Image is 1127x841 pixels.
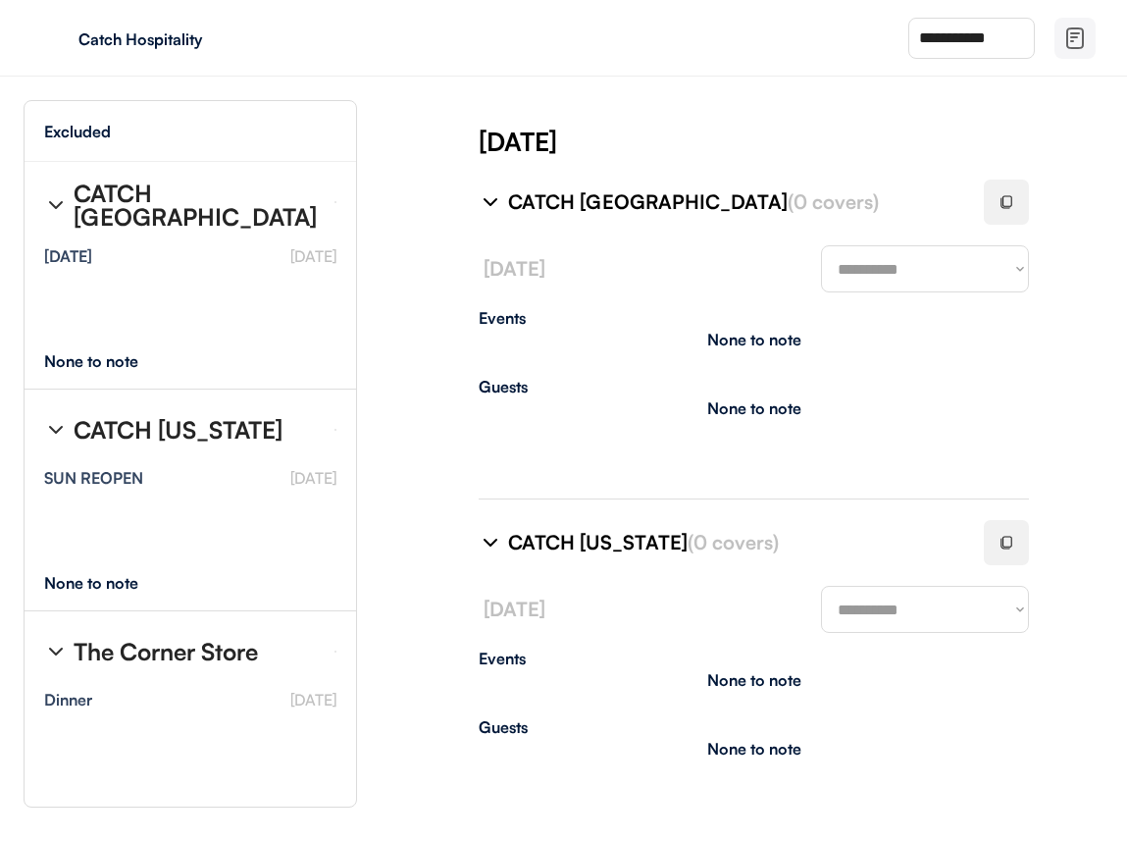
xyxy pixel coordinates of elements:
[688,530,779,554] font: (0 covers)
[479,719,1029,735] div: Guests
[290,246,336,266] font: [DATE]
[479,190,502,214] img: chevron-right%20%281%29.svg
[44,353,175,369] div: None to note
[508,529,960,556] div: CATCH [US_STATE]
[44,640,68,663] img: chevron-right%20%281%29.svg
[707,672,801,688] div: None to note
[44,575,175,591] div: None to note
[74,418,282,442] div: CATCH [US_STATE]
[707,400,801,416] div: None to note
[479,379,1029,394] div: Guests
[44,248,92,264] div: [DATE]
[484,597,545,621] font: [DATE]
[707,741,801,757] div: None to note
[1063,26,1087,50] img: file-02.svg
[74,640,258,663] div: The Corner Store
[290,690,336,710] font: [DATE]
[707,332,801,347] div: None to note
[479,531,502,554] img: chevron-right%20%281%29.svg
[479,651,1029,666] div: Events
[484,256,545,281] font: [DATE]
[44,470,143,486] div: SUN REOPEN
[44,418,68,442] img: chevron-right%20%281%29.svg
[39,23,71,54] img: yH5BAEAAAAALAAAAAABAAEAAAIBRAA7
[479,124,1127,159] div: [DATE]
[44,124,111,139] div: Excluded
[44,692,92,708] div: Dinner
[508,188,960,216] div: CATCH [GEOGRAPHIC_DATA]
[44,193,68,217] img: chevron-right%20%281%29.svg
[74,182,319,229] div: CATCH [GEOGRAPHIC_DATA]
[788,189,879,214] font: (0 covers)
[290,468,336,488] font: [DATE]
[479,310,1029,326] div: Events
[78,31,326,47] div: Catch Hospitality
